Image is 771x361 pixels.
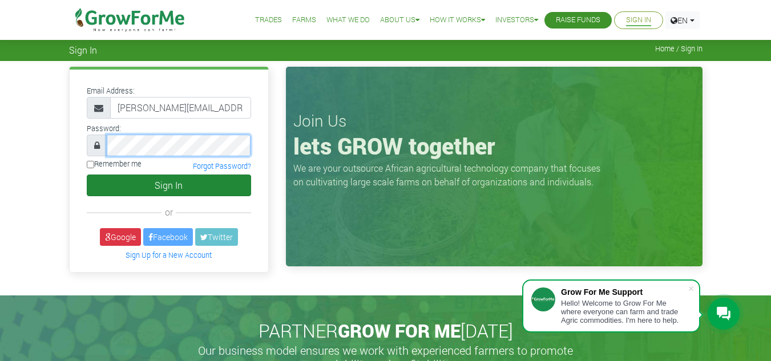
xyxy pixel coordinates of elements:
[561,287,688,297] div: Grow For Me Support
[110,97,251,119] input: Email Address
[87,175,251,196] button: Sign In
[100,228,141,246] a: Google
[74,320,698,342] h2: PARTNER [DATE]
[292,14,316,26] a: Farms
[293,132,695,160] h1: lets GROW together
[87,86,135,96] label: Email Address:
[87,161,94,168] input: Remember me
[655,44,703,53] span: Home / Sign In
[293,161,607,189] p: We are your outsource African agricultural technology company that focuses on cultivating large s...
[626,14,651,26] a: Sign In
[561,299,688,325] div: Hello! Welcome to Grow For Me where everyone can farm and trade Agric commodities. I'm here to help.
[430,14,485,26] a: How it Works
[665,11,700,29] a: EN
[495,14,538,26] a: Investors
[338,318,461,343] span: GROW FOR ME
[126,250,212,259] a: Sign Up for a New Account
[255,14,282,26] a: Trades
[293,111,695,131] h3: Join Us
[380,14,419,26] a: About Us
[69,44,97,55] span: Sign In
[87,205,251,219] div: or
[326,14,370,26] a: What We Do
[556,14,600,26] a: Raise Funds
[193,161,251,171] a: Forgot Password?
[87,123,121,134] label: Password:
[87,159,142,169] label: Remember me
